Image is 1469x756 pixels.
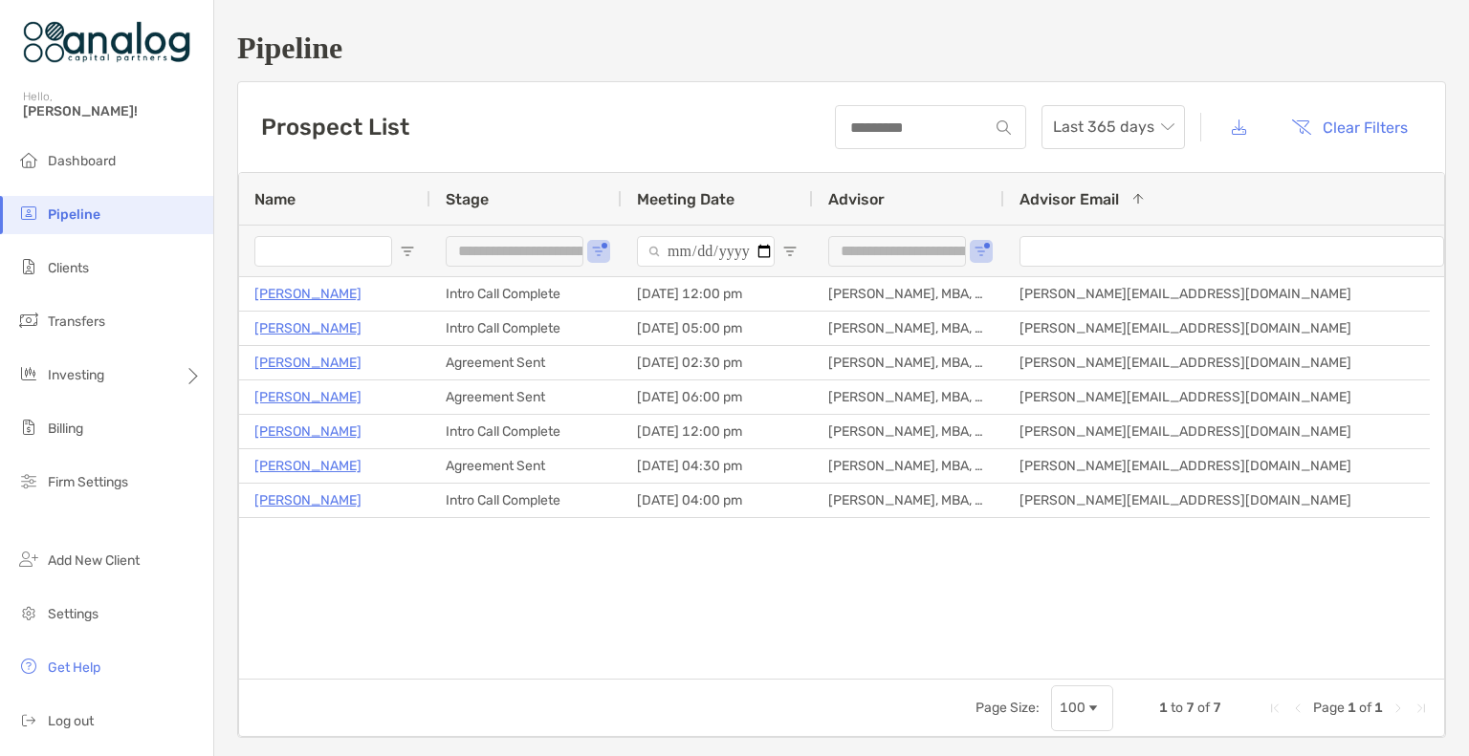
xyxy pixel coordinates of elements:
div: [PERSON_NAME], MBA, CFA [813,346,1004,379]
input: Meeting Date Filter Input [637,236,775,267]
img: Zoe Logo [23,8,190,76]
span: Advisor [828,190,885,208]
a: [PERSON_NAME] [254,282,362,306]
a: [PERSON_NAME] [254,316,362,340]
div: Agreement Sent [430,380,622,414]
input: Advisor Email Filter Input [1020,236,1444,267]
div: [PERSON_NAME], MBA, CFA [813,449,1004,483]
div: [DATE] 04:30 pm [622,449,813,483]
button: Open Filter Menu [974,244,989,259]
img: get-help icon [17,655,40,678]
div: Page Size: [976,700,1040,716]
button: Open Filter Menu [782,244,798,259]
span: to [1171,700,1183,716]
img: input icon [997,120,1011,135]
img: logout icon [17,708,40,731]
span: Name [254,190,296,208]
span: Page [1313,700,1345,716]
h3: Prospect List [261,114,409,140]
img: dashboard icon [17,148,40,171]
div: First Page [1267,701,1283,716]
div: [PERSON_NAME], MBA, CFA [813,415,1004,448]
span: Settings [48,606,99,622]
span: Get Help [48,659,100,676]
img: firm-settings icon [17,469,40,492]
div: Intro Call Complete [430,277,622,311]
img: add_new_client icon [17,548,40,571]
span: Firm Settings [48,474,128,490]
img: transfers icon [17,309,40,332]
span: Dashboard [48,153,116,169]
img: pipeline icon [17,202,40,225]
span: of [1359,700,1371,716]
button: Open Filter Menu [400,244,415,259]
div: Previous Page [1290,701,1305,716]
div: [DATE] 12:00 pm [622,415,813,448]
button: Open Filter Menu [591,244,606,259]
div: Intro Call Complete [430,484,622,517]
a: [PERSON_NAME] [254,420,362,443]
a: [PERSON_NAME] [254,351,362,375]
div: Agreement Sent [430,449,622,483]
span: Meeting Date [637,190,734,208]
span: Investing [48,367,104,383]
span: Log out [48,713,94,729]
span: Billing [48,421,83,437]
span: 7 [1213,700,1221,716]
img: investing icon [17,362,40,385]
span: [PERSON_NAME]! [23,103,202,119]
div: Page Size [1051,685,1113,731]
span: Add New Client [48,552,140,569]
span: Stage [446,190,489,208]
span: 7 [1186,700,1195,716]
div: Agreement Sent [430,346,622,379]
div: [DATE] 05:00 pm [622,312,813,345]
img: billing icon [17,416,40,439]
a: [PERSON_NAME] [254,454,362,478]
div: [DATE] 06:00 pm [622,380,813,414]
div: [DATE] 02:30 pm [622,346,813,379]
span: Last 365 days [1053,106,1173,148]
a: [PERSON_NAME] [254,385,362,409]
span: Pipeline [48,206,100,223]
div: [PERSON_NAME], MBA, CFA [813,312,1004,345]
div: Intro Call Complete [430,415,622,448]
div: [DATE] 12:00 pm [622,277,813,311]
span: 1 [1374,700,1383,716]
span: 1 [1348,700,1356,716]
a: [PERSON_NAME] [254,488,362,512]
div: [PERSON_NAME], MBA, CFA [813,277,1004,311]
img: settings icon [17,601,40,624]
span: 1 [1159,700,1168,716]
span: Clients [48,260,89,276]
span: Transfers [48,313,105,330]
h1: Pipeline [237,31,1446,66]
div: [PERSON_NAME], MBA, CFA [813,380,1004,414]
button: Clear Filters [1277,106,1422,148]
span: of [1197,700,1210,716]
div: [PERSON_NAME], MBA, CFA [813,484,1004,517]
div: Intro Call Complete [430,312,622,345]
div: 100 [1060,700,1085,716]
input: Name Filter Input [254,236,392,267]
span: Advisor Email [1020,190,1119,208]
div: Next Page [1391,701,1406,716]
div: Last Page [1414,701,1429,716]
img: clients icon [17,255,40,278]
div: [DATE] 04:00 pm [622,484,813,517]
